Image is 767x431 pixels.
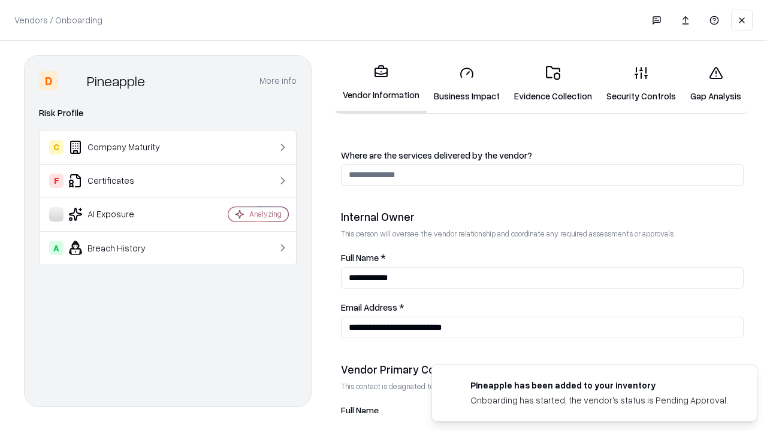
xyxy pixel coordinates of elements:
[507,56,599,112] a: Evidence Collection
[39,71,58,90] div: D
[446,379,461,393] img: pineappleenergy.com
[599,56,683,112] a: Security Controls
[341,303,744,312] label: Email Address *
[63,71,82,90] img: Pineapple
[49,241,192,255] div: Breach History
[14,14,102,26] p: Vendors / Onboarding
[259,70,297,92] button: More info
[39,106,297,120] div: Risk Profile
[427,56,507,112] a: Business Impact
[249,209,282,219] div: Analyzing
[49,241,64,255] div: A
[49,207,192,221] div: AI Exposure
[49,140,192,154] div: Company Maturity
[336,55,427,113] a: Vendor Information
[49,174,64,188] div: F
[341,229,744,239] p: This person will oversee the vendor relationship and coordinate any required assessments or appro...
[683,56,748,112] a: Gap Analysis
[341,151,744,160] label: Where are the services delivered by the vendor?
[341,253,744,262] label: Full Name *
[470,394,728,406] div: Onboarding has started, the vendor's status is Pending Approval.
[49,140,64,154] div: C
[341,362,744,377] div: Vendor Primary Contact
[470,379,728,391] div: Pineapple has been added to your inventory
[341,381,744,391] p: This contact is designated to receive the assessment request from Shift
[341,210,744,224] div: Internal Owner
[87,71,145,90] div: Pineapple
[49,174,192,188] div: Certificates
[341,406,744,415] label: Full Name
